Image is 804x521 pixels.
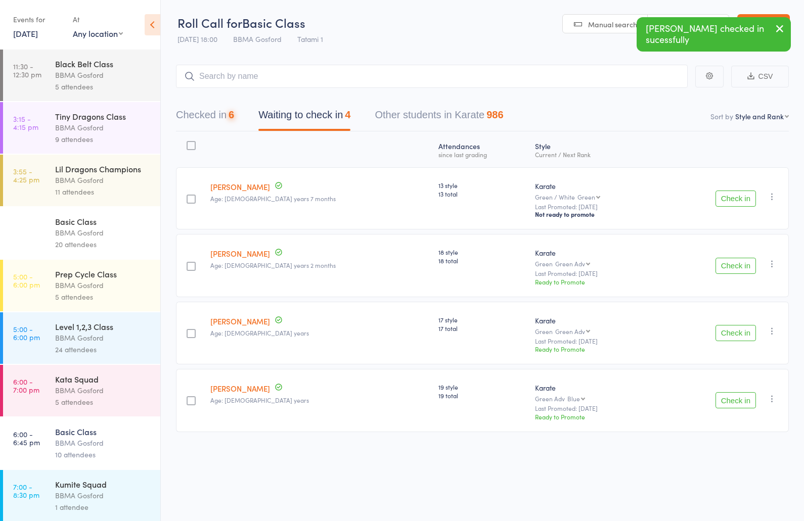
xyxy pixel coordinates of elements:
[55,344,152,355] div: 24 attendees
[535,248,652,258] div: Karate
[535,345,652,353] div: Ready to Promote
[210,328,309,337] span: Age: [DEMOGRAPHIC_DATA] years
[55,332,152,344] div: BBMA Gosford
[55,174,152,186] div: BBMA Gosford
[55,279,152,291] div: BBMA Gosford
[535,181,652,191] div: Karate
[486,109,503,120] div: 986
[297,34,323,44] span: Tatami 1
[210,261,336,269] span: Age: [DEMOGRAPHIC_DATA] years 2 months
[13,115,38,131] time: 3:15 - 4:15 pm
[55,133,152,145] div: 9 attendees
[434,136,531,163] div: Atten­dances
[242,14,305,31] span: Basic Class
[177,14,242,31] span: Roll Call for
[535,203,652,210] small: Last Promoted: [DATE]
[716,191,756,207] button: Check in
[735,111,784,121] div: Style and Rank
[210,383,270,394] a: [PERSON_NAME]
[13,220,40,236] time: 4:00 - 4:45 pm
[567,395,580,402] div: Blue
[438,391,527,400] span: 19 total
[73,28,123,39] div: Any location
[737,14,790,34] a: Exit roll call
[55,69,152,81] div: BBMA Gosford
[3,207,160,259] a: 4:00 -4:45 pmBasic ClassBBMA Gosford20 attendees
[55,373,152,385] div: Kata Squad
[210,194,336,203] span: Age: [DEMOGRAPHIC_DATA] years 7 months
[716,392,756,408] button: Check in
[535,395,652,402] div: Green Adv
[731,66,789,87] button: CSV
[55,501,152,513] div: 1 attendee
[55,239,152,250] div: 20 attendees
[438,315,527,324] span: 17 style
[535,315,652,325] div: Karate
[13,167,39,183] time: 3:55 - 4:25 pm
[13,430,40,446] time: 6:00 - 6:45 pm
[588,19,637,29] span: Manual search
[55,58,152,69] div: Black Belt Class
[176,104,234,131] button: Checked in6
[535,328,652,335] div: Green
[535,405,652,412] small: Last Promoted: [DATE]
[55,227,152,239] div: BBMA Gosford
[13,325,40,341] time: 5:00 - 6:00 pm
[229,109,234,120] div: 6
[375,104,503,131] button: Other students in Karate986
[73,11,123,28] div: At
[438,151,527,158] div: since last grading
[535,194,652,200] div: Green / White
[13,28,38,39] a: [DATE]
[13,272,40,289] time: 5:00 - 6:00 pm
[438,190,527,198] span: 13 total
[55,81,152,92] div: 5 attendees
[3,155,160,206] a: 3:55 -4:25 pmLil Dragons ChampionsBBMA Gosford11 attendees
[3,50,160,101] a: 11:30 -12:30 pmBlack Belt ClassBBMA Gosford5 attendees
[55,490,152,501] div: BBMA Gosford
[438,256,527,265] span: 18 total
[210,181,270,192] a: [PERSON_NAME]
[13,11,63,28] div: Events for
[55,385,152,396] div: BBMA Gosford
[3,365,160,416] a: 6:00 -7:00 pmKata SquadBBMA Gosford5 attendees
[55,396,152,408] div: 5 attendees
[55,321,152,332] div: Level 1,2,3 Class
[535,151,652,158] div: Current / Next Rank
[535,383,652,393] div: Karate
[55,216,152,227] div: Basic Class
[710,111,733,121] label: Sort by
[55,111,152,122] div: Tiny Dragons Class
[637,17,791,52] div: [PERSON_NAME] checked in sucessfully
[438,181,527,190] span: 13 style
[438,383,527,391] span: 19 style
[13,377,39,394] time: 6:00 - 7:00 pm
[55,437,152,449] div: BBMA Gosford
[535,412,652,421] div: Ready to Promote
[3,260,160,311] a: 5:00 -6:00 pmPrep Cycle ClassBBMA Gosford5 attendees
[345,109,350,120] div: 4
[210,316,270,326] a: [PERSON_NAME]
[55,291,152,303] div: 5 attendees
[233,34,282,44] span: BBMA Gosford
[210,396,309,404] span: Age: [DEMOGRAPHIC_DATA] years
[531,136,656,163] div: Style
[577,194,595,200] div: Green
[535,270,652,277] small: Last Promoted: [DATE]
[438,324,527,333] span: 17 total
[55,163,152,174] div: Lil Dragons Champions
[55,268,152,279] div: Prep Cycle Class
[55,449,152,460] div: 10 attendees
[55,479,152,490] div: Kumite Squad
[438,248,527,256] span: 18 style
[176,65,688,88] input: Search by name
[210,248,270,259] a: [PERSON_NAME]
[55,426,152,437] div: Basic Class
[3,417,160,469] a: 6:00 -6:45 pmBasic ClassBBMA Gosford10 attendees
[55,186,152,198] div: 11 attendees
[716,325,756,341] button: Check in
[13,62,41,78] time: 11:30 - 12:30 pm
[177,34,217,44] span: [DATE] 18:00
[3,102,160,154] a: 3:15 -4:15 pmTiny Dragons ClassBBMA Gosford9 attendees
[535,260,652,267] div: Green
